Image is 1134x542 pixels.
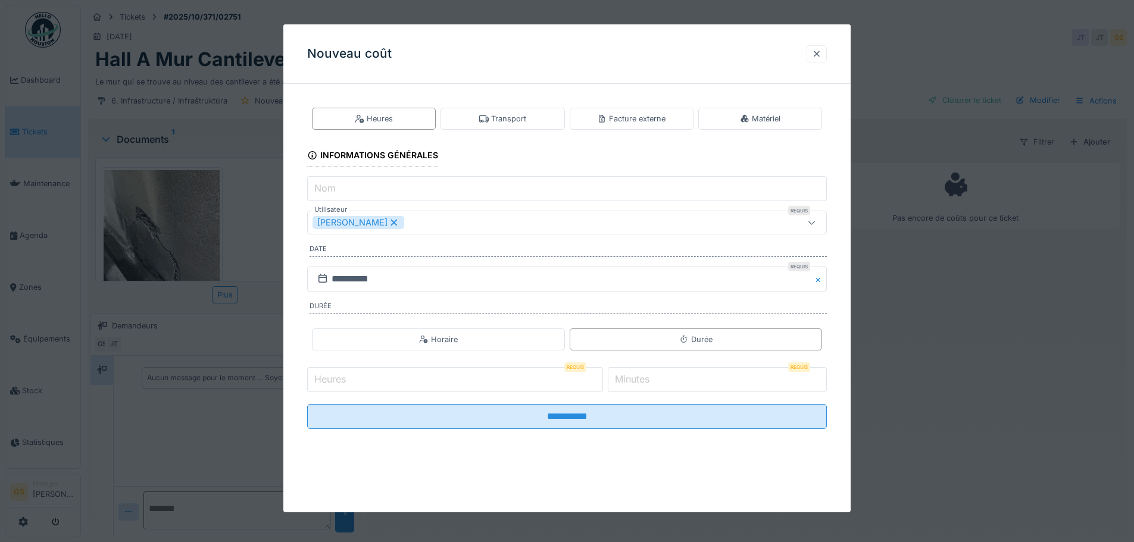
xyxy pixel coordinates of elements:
[740,113,780,124] div: Matériel
[310,244,827,257] label: Date
[307,46,392,61] h3: Nouveau coût
[355,113,393,124] div: Heures
[312,181,338,195] label: Nom
[597,113,666,124] div: Facture externe
[814,267,827,292] button: Close
[310,301,827,314] label: Durée
[419,334,458,345] div: Horaire
[788,206,810,215] div: Requis
[307,146,438,167] div: Informations générales
[312,205,349,215] label: Utilisateur
[312,372,348,386] label: Heures
[788,362,810,372] div: Requis
[479,113,526,124] div: Transport
[313,216,404,229] div: [PERSON_NAME]
[613,372,652,386] label: Minutes
[679,334,713,345] div: Durée
[788,262,810,271] div: Requis
[564,362,586,372] div: Requis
